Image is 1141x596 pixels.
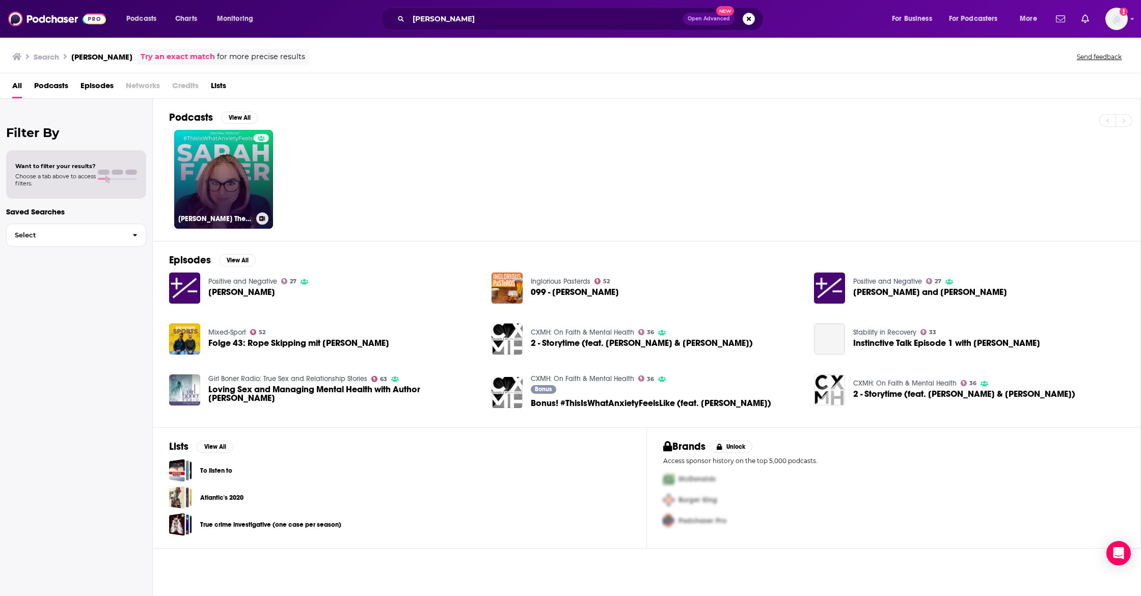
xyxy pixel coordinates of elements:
[15,162,96,170] span: Want to filter your results?
[80,77,114,98] a: Episodes
[169,440,188,453] h2: Lists
[892,12,932,26] span: For Business
[814,273,845,304] a: Sarah Fader and Aaron Smith
[603,279,610,284] span: 52
[853,288,1007,296] a: Sarah Fader and Aaron Smith
[210,11,266,27] button: open menu
[221,112,258,124] button: View All
[1020,12,1037,26] span: More
[217,51,305,63] span: for more precise results
[172,77,199,98] span: Credits
[1106,541,1131,565] div: Open Intercom Messenger
[853,390,1075,398] span: 2 - Storytime (feat. [PERSON_NAME] & [PERSON_NAME])
[531,277,590,286] a: Inglorious Pasterds
[12,77,22,98] a: All
[647,377,654,382] span: 36
[1105,8,1128,30] span: Logged in as sarahhallprinc
[531,399,771,408] span: Bonus! #ThisIsWhatAnxietyFeelsLike (feat. [PERSON_NAME])
[926,278,942,284] a: 27
[208,385,479,402] a: Loving Sex and Managing Mental Health with Author Sarah Fader
[531,288,619,296] a: 099 - Sarah Fader
[531,399,771,408] a: Bonus! #ThisIsWhatAnxietyFeelsLike (feat. Sarah Fader)
[250,329,266,335] a: 52
[208,288,275,296] a: Sarah Fader
[1120,8,1128,16] svg: Add a profile image
[531,339,753,347] a: 2 - Storytime (feat. Sarah Fader & Sarah Schuster)
[647,330,654,335] span: 36
[371,376,388,382] a: 63
[492,323,523,355] img: 2 - Storytime (feat. Sarah Fader & Sarah Schuster)
[208,374,367,383] a: Girl Boner Radio: True Sex and Relationship Stories
[492,273,523,304] img: 099 - Sarah Fader
[531,339,753,347] span: 2 - Storytime (feat. [PERSON_NAME] & [PERSON_NAME])
[141,51,215,63] a: Try an exact match
[169,254,211,266] h2: Episodes
[200,519,341,530] a: True crime investigative (one case per season)
[885,11,945,27] button: open menu
[208,288,275,296] span: [PERSON_NAME]
[126,12,156,26] span: Podcasts
[663,457,1124,465] p: Access sponsor history on the top 5,000 podcasts.
[1074,52,1125,61] button: Send feedback
[814,374,845,405] img: 2 - Storytime (feat. Sarah Fader & Sarah Schuster)
[197,441,233,453] button: View All
[178,214,252,223] h3: [PERSON_NAME] The Podcast
[380,377,387,382] span: 63
[390,7,773,31] div: Search podcasts, credits, & more...
[942,11,1013,27] button: open menu
[7,232,124,238] span: Select
[8,9,106,29] a: Podchaser - Follow, Share and Rate Podcasts
[531,374,634,383] a: CXMH: On Faith & Mental Health
[853,277,922,286] a: Positive and Negative
[853,288,1007,296] span: [PERSON_NAME] and [PERSON_NAME]
[200,465,232,476] a: To listen to
[169,440,233,453] a: ListsView All
[688,16,730,21] span: Open Advanced
[169,254,256,266] a: EpisodesView All
[290,279,296,284] span: 27
[492,377,523,408] img: Bonus! #ThisIsWhatAnxietyFeelsLike (feat. Sarah Fader)
[853,379,957,388] a: CXMH: On Faith & Mental Health
[169,111,258,124] a: PodcastsView All
[126,77,160,98] span: Networks
[71,52,132,62] h3: [PERSON_NAME]
[659,490,678,510] img: Second Pro Logo
[208,339,389,347] a: Folge 43: Rope Skipping mit Sarah Fader
[217,12,253,26] span: Monitoring
[1105,8,1128,30] button: Show profile menu
[219,254,256,266] button: View All
[961,380,977,386] a: 36
[169,323,200,355] img: Folge 43: Rope Skipping mit Sarah Fader
[594,278,610,284] a: 52
[169,273,200,304] img: Sarah Fader
[969,381,976,386] span: 36
[15,173,96,187] span: Choose a tab above to access filters.
[169,486,192,509] a: Atlantic's 2020
[409,11,683,27] input: Search podcasts, credits, & more...
[659,469,678,490] img: First Pro Logo
[6,224,146,247] button: Select
[659,510,678,531] img: Third Pro Logo
[716,6,735,16] span: New
[119,11,170,27] button: open menu
[1052,10,1069,28] a: Show notifications dropdown
[208,277,277,286] a: Positive and Negative
[169,513,192,536] a: True crime investigative (one case per season)
[853,339,1040,347] a: Instinctive Talk Episode 1 with Sarah Fader
[678,496,717,504] span: Burger King
[169,111,213,124] h2: Podcasts
[1013,11,1050,27] button: open menu
[174,130,273,229] a: [PERSON_NAME] The Podcast
[638,329,655,335] a: 36
[920,329,937,335] a: 33
[259,330,265,335] span: 52
[211,77,226,98] a: Lists
[200,492,243,503] a: Atlantic's 2020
